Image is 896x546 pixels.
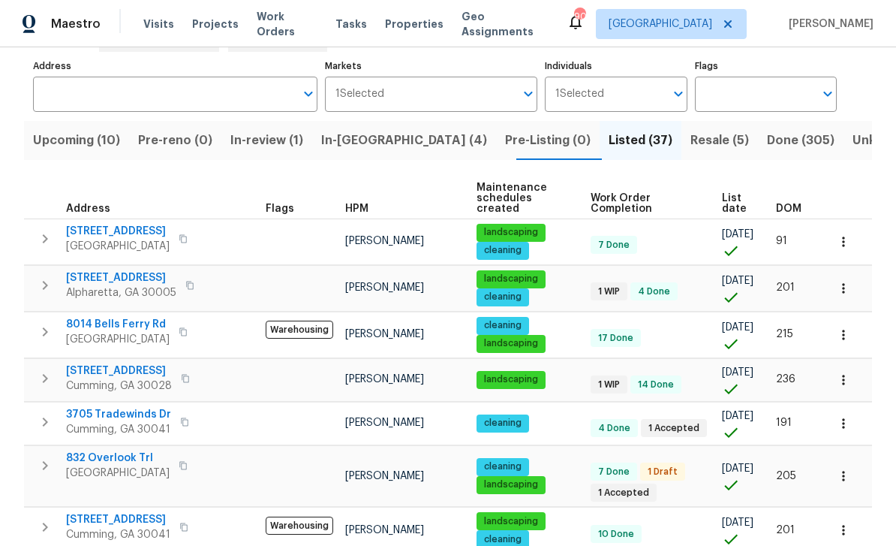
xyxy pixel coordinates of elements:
[545,62,687,71] label: Individuals
[66,527,170,542] span: Cumming, GA 30041
[66,512,170,527] span: [STREET_ADDRESS]
[722,367,753,378] span: [DATE]
[478,291,528,303] span: cleaning
[66,363,172,379] span: [STREET_ADDRESS]
[518,83,539,104] button: Open
[266,321,333,339] span: Warehousing
[335,88,384,101] span: 1 Selected
[345,204,368,214] span: HPM
[478,226,544,239] span: landscaping
[592,422,636,435] span: 4 Done
[345,418,424,428] span: [PERSON_NAME]
[817,83,838,104] button: Open
[478,373,544,386] span: landscaping
[66,285,176,300] span: Alpharetta, GA 30005
[592,466,636,478] span: 7 Done
[462,9,549,39] span: Geo Assignments
[478,319,528,332] span: cleaning
[722,193,750,214] span: List date
[66,451,170,466] span: 832 Overlook Trl
[478,460,528,473] span: cleaning
[321,130,487,151] span: In-[GEOGRAPHIC_DATA] (4)
[776,282,795,293] span: 201
[345,236,424,246] span: [PERSON_NAME]
[555,88,604,101] span: 1 Selected
[592,528,640,541] span: 10 Done
[335,19,367,29] span: Tasks
[66,466,170,481] span: [GEOGRAPHIC_DATA]
[776,374,795,385] span: 236
[345,374,424,385] span: [PERSON_NAME]
[266,204,294,214] span: Flags
[592,379,626,391] span: 1 WIP
[478,478,544,491] span: landscaping
[574,9,585,24] div: 90
[298,83,319,104] button: Open
[505,130,591,151] span: Pre-Listing (0)
[66,407,171,422] span: 3705 Tradewinds Dr
[722,229,753,240] span: [DATE]
[722,463,753,474] span: [DATE]
[592,332,639,345] span: 17 Done
[767,130,834,151] span: Done (305)
[66,379,172,394] span: Cumming, GA 30028
[776,525,795,535] span: 201
[478,273,544,285] span: landscaping
[722,517,753,528] span: [DATE]
[345,282,424,293] span: [PERSON_NAME]
[66,224,170,239] span: [STREET_ADDRESS]
[591,193,696,214] span: Work Order Completion
[478,515,544,528] span: landscaping
[66,422,171,437] span: Cumming, GA 30041
[345,471,424,481] span: [PERSON_NAME]
[642,466,684,478] span: 1 Draft
[257,9,317,39] span: Work Orders
[51,17,101,32] span: Maestro
[776,329,793,339] span: 215
[230,130,303,151] span: In-review (1)
[478,417,528,430] span: cleaning
[385,17,443,32] span: Properties
[609,17,712,32] span: [GEOGRAPHIC_DATA]
[642,422,705,435] span: 1 Accepted
[592,487,655,499] span: 1 Accepted
[66,317,170,332] span: 8014 Bells Ferry Rd
[722,322,753,333] span: [DATE]
[478,533,528,546] span: cleaning
[266,517,333,535] span: Warehousing
[776,204,801,214] span: DOM
[66,332,170,347] span: [GEOGRAPHIC_DATA]
[66,239,170,254] span: [GEOGRAPHIC_DATA]
[33,130,120,151] span: Upcoming (10)
[776,471,796,481] span: 205
[33,62,317,71] label: Address
[66,270,176,285] span: [STREET_ADDRESS]
[192,17,239,32] span: Projects
[776,418,792,428] span: 191
[345,329,424,339] span: [PERSON_NAME]
[478,244,528,257] span: cleaning
[668,83,689,104] button: Open
[345,525,424,535] span: [PERSON_NAME]
[478,337,544,350] span: landscaping
[632,379,680,391] span: 14 Done
[695,62,837,71] label: Flags
[609,130,672,151] span: Listed (37)
[722,411,753,421] span: [DATE]
[325,62,538,71] label: Markets
[690,130,749,151] span: Resale (5)
[783,17,873,32] span: [PERSON_NAME]
[143,17,174,32] span: Visits
[592,239,636,252] span: 7 Done
[138,130,212,151] span: Pre-reno (0)
[477,183,566,214] span: Maintenance schedules created
[66,204,110,214] span: Address
[776,236,787,246] span: 91
[632,285,676,298] span: 4 Done
[592,285,626,298] span: 1 WIP
[722,276,753,286] span: [DATE]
